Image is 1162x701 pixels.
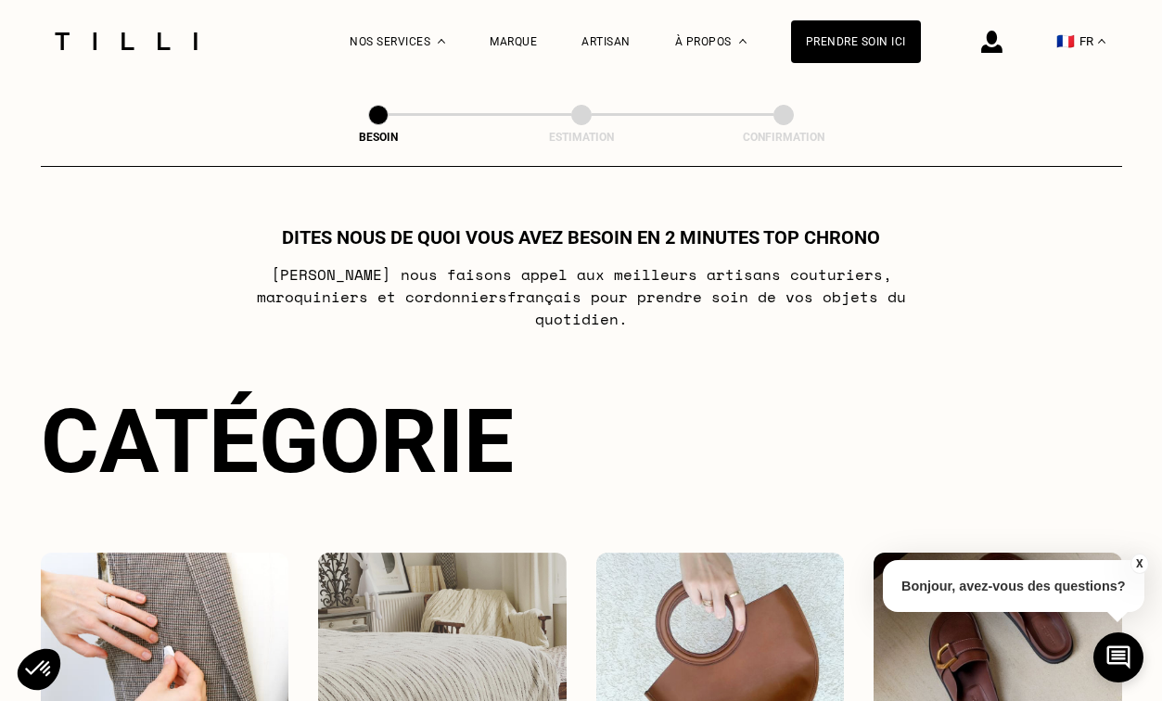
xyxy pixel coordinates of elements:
[1098,39,1105,44] img: menu déroulant
[489,131,674,144] div: Estimation
[213,263,949,330] p: [PERSON_NAME] nous faisons appel aux meilleurs artisans couturiers , maroquiniers et cordonniers ...
[282,226,880,249] h1: Dites nous de quoi vous avez besoin en 2 minutes top chrono
[438,39,445,44] img: Menu déroulant
[883,560,1144,612] p: Bonjour, avez-vous des questions?
[41,389,1122,493] div: Catégorie
[286,131,471,144] div: Besoin
[1056,32,1075,50] span: 🇫🇷
[739,39,747,44] img: Menu déroulant à propos
[691,131,876,144] div: Confirmation
[1130,554,1148,574] button: X
[791,20,921,63] a: Prendre soin ici
[490,35,537,48] a: Marque
[581,35,631,48] a: Artisan
[981,31,1002,53] img: icône connexion
[48,32,204,50] img: Logo du service de couturière Tilli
